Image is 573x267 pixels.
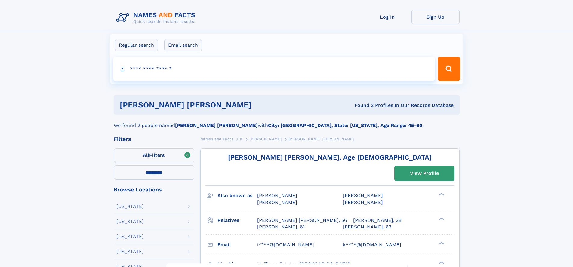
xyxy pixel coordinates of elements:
[217,215,257,225] h3: Relatives
[228,154,432,161] a: [PERSON_NAME] [PERSON_NAME], Age [DEMOGRAPHIC_DATA]
[114,115,460,129] div: We found 2 people named with .
[257,261,350,267] span: Hoffman Estates, [GEOGRAPHIC_DATA]
[268,123,422,128] b: City: [GEOGRAPHIC_DATA], State: [US_STATE], Age Range: 45-60
[120,101,303,109] h1: [PERSON_NAME] [PERSON_NAME]
[395,166,454,181] a: View Profile
[437,261,445,265] div: ❯
[437,241,445,245] div: ❯
[113,57,435,81] input: search input
[114,187,194,192] div: Browse Locations
[175,123,258,128] b: [PERSON_NAME] [PERSON_NAME]
[343,200,383,205] span: [PERSON_NAME]
[116,219,144,224] div: [US_STATE]
[257,217,347,224] a: [PERSON_NAME] [PERSON_NAME], 56
[353,217,402,224] a: [PERSON_NAME], 28
[257,224,305,230] a: [PERSON_NAME], 61
[164,39,202,51] label: Email search
[114,148,194,163] label: Filters
[363,10,411,24] a: Log In
[288,137,354,141] span: [PERSON_NAME] [PERSON_NAME]
[411,10,460,24] a: Sign Up
[217,191,257,201] h3: Also known as
[249,135,282,143] a: [PERSON_NAME]
[116,204,144,209] div: [US_STATE]
[114,136,194,142] div: Filters
[217,240,257,250] h3: Email
[437,192,445,196] div: ❯
[249,137,282,141] span: [PERSON_NAME]
[437,217,445,221] div: ❯
[410,166,439,180] div: View Profile
[116,234,144,239] div: [US_STATE]
[343,193,383,198] span: [PERSON_NAME]
[114,10,200,26] img: Logo Names and Facts
[143,152,149,158] span: All
[240,135,243,143] a: K
[303,102,454,109] div: Found 2 Profiles In Our Records Database
[116,249,144,254] div: [US_STATE]
[200,135,233,143] a: Names and Facts
[115,39,158,51] label: Regular search
[438,57,460,81] button: Search Button
[257,193,297,198] span: [PERSON_NAME]
[240,137,243,141] span: K
[343,224,391,230] a: [PERSON_NAME], 63
[257,200,297,205] span: [PERSON_NAME]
